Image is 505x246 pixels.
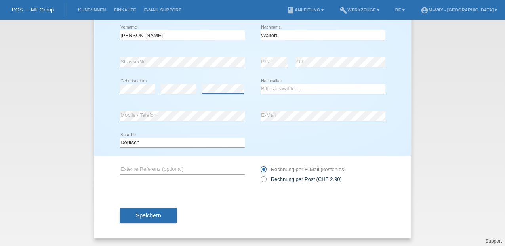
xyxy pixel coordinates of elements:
[287,6,295,14] i: book
[140,8,185,12] a: E-Mail Support
[421,6,429,14] i: account_circle
[261,176,266,186] input: Rechnung per Post (CHF 2.90)
[485,238,502,244] a: Support
[339,6,347,14] i: build
[261,166,266,176] input: Rechnung per E-Mail (kostenlos)
[417,8,501,12] a: account_circlem-way - [GEOGRAPHIC_DATA] ▾
[12,7,54,13] a: POS — MF Group
[120,208,177,223] button: Speichern
[391,8,409,12] a: DE ▾
[110,8,140,12] a: Einkäufe
[283,8,328,12] a: bookAnleitung ▾
[261,176,342,182] label: Rechnung per Post (CHF 2.90)
[74,8,110,12] a: Kund*innen
[261,166,346,172] label: Rechnung per E-Mail (kostenlos)
[136,212,161,219] span: Speichern
[335,8,383,12] a: buildWerkzeuge ▾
